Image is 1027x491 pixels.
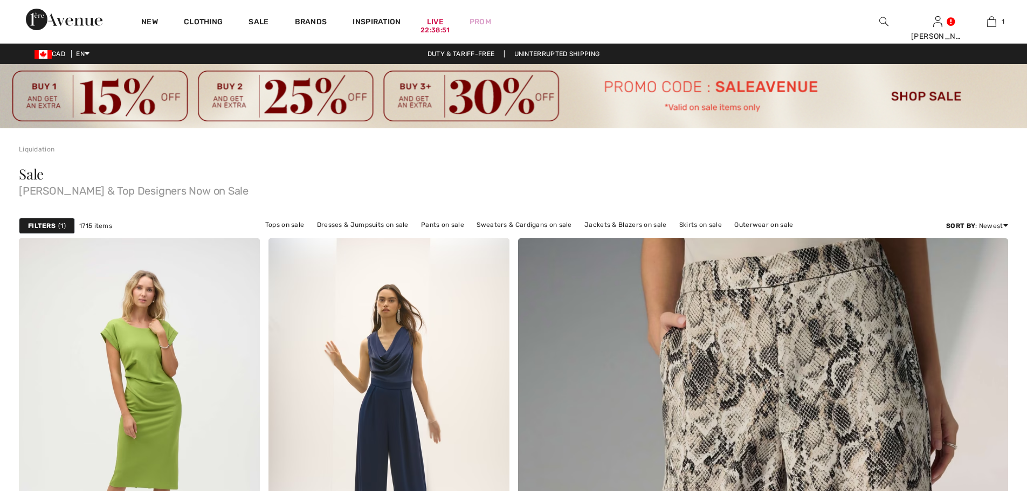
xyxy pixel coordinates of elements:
[959,410,1016,437] iframe: Opens a widget where you can chat to one of our agents
[249,17,268,29] a: Sale
[353,17,401,29] span: Inspiration
[35,50,52,59] img: Canadian Dollar
[295,17,327,29] a: Brands
[470,16,491,27] a: Prom
[141,17,158,29] a: New
[79,221,112,231] span: 1715 items
[427,16,444,27] a: Live22:38:51
[579,218,672,232] a: Jackets & Blazers on sale
[674,218,727,232] a: Skirts on sale
[19,164,44,183] span: Sale
[76,50,89,58] span: EN
[421,25,450,36] div: 22:38:51
[933,16,942,26] a: Sign In
[58,221,66,231] span: 1
[28,221,56,231] strong: Filters
[911,31,964,42] div: [PERSON_NAME]
[1002,17,1004,26] span: 1
[879,15,888,28] img: search the website
[729,218,798,232] a: Outerwear on sale
[312,218,414,232] a: Dresses & Jumpsuits on sale
[19,146,54,153] a: Liquidation
[26,9,102,30] img: 1ère Avenue
[946,222,975,230] strong: Sort By
[933,15,942,28] img: My Info
[965,15,1018,28] a: 1
[471,218,577,232] a: Sweaters & Cardigans on sale
[987,15,996,28] img: My Bag
[416,218,470,232] a: Pants on sale
[946,221,1008,231] div: : Newest
[184,17,223,29] a: Clothing
[260,218,310,232] a: Tops on sale
[19,181,1008,196] span: [PERSON_NAME] & Top Designers Now on Sale
[35,50,70,58] span: CAD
